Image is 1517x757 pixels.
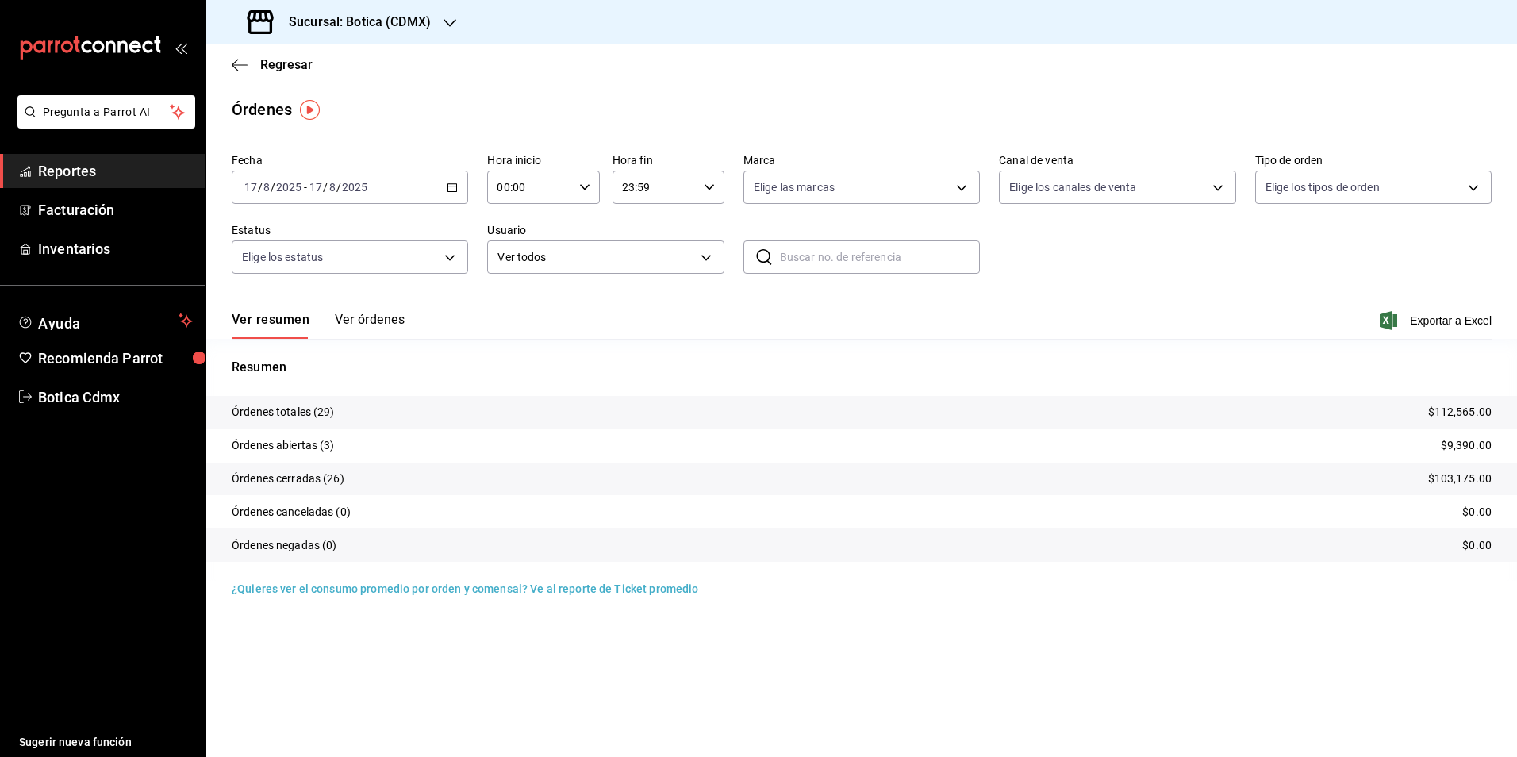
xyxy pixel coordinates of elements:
[1462,504,1492,521] p: $0.00
[232,98,292,121] div: Órdenes
[271,181,275,194] span: /
[300,100,320,120] img: Tooltip marker
[999,155,1235,166] label: Canal de venta
[341,181,368,194] input: ----
[1462,537,1492,554] p: $0.00
[232,537,337,554] p: Órdenes negadas (0)
[38,348,193,369] span: Recomienda Parrot
[487,155,599,166] label: Hora inicio
[335,312,405,339] button: Ver órdenes
[1428,404,1492,421] p: $112,565.00
[38,160,193,182] span: Reportes
[19,734,193,751] span: Sugerir nueva función
[232,312,309,339] button: Ver resumen
[232,57,313,72] button: Regresar
[43,104,171,121] span: Pregunta a Parrot AI
[232,582,698,595] a: ¿Quieres ver el consumo promedio por orden y comensal? Ve al reporte de Ticket promedio
[232,471,344,487] p: Órdenes cerradas (26)
[1428,471,1492,487] p: $103,175.00
[17,95,195,129] button: Pregunta a Parrot AI
[276,13,431,32] h3: Sucursal: Botica (CDMX)
[38,311,172,330] span: Ayuda
[242,249,323,265] span: Elige los estatus
[328,181,336,194] input: --
[263,181,271,194] input: --
[275,181,302,194] input: ----
[754,179,835,195] span: Elige las marcas
[487,225,724,236] label: Usuario
[1255,155,1492,166] label: Tipo de orden
[232,437,335,454] p: Órdenes abiertas (3)
[323,181,328,194] span: /
[258,181,263,194] span: /
[232,358,1492,377] p: Resumen
[11,115,195,132] a: Pregunta a Parrot AI
[743,155,980,166] label: Marca
[1009,179,1136,195] span: Elige los canales de venta
[1441,437,1492,454] p: $9,390.00
[304,181,307,194] span: -
[232,404,335,421] p: Órdenes totales (29)
[497,249,694,266] span: Ver todos
[336,181,341,194] span: /
[232,155,468,166] label: Fecha
[1383,311,1492,330] button: Exportar a Excel
[1265,179,1380,195] span: Elige los tipos de orden
[38,238,193,259] span: Inventarios
[613,155,724,166] label: Hora fin
[260,57,313,72] span: Regresar
[244,181,258,194] input: --
[309,181,323,194] input: --
[38,199,193,221] span: Facturación
[175,41,187,54] button: open_drawer_menu
[38,386,193,408] span: Botica Cdmx
[232,225,468,236] label: Estatus
[232,312,405,339] div: navigation tabs
[232,504,351,521] p: Órdenes canceladas (0)
[780,241,980,273] input: Buscar no. de referencia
